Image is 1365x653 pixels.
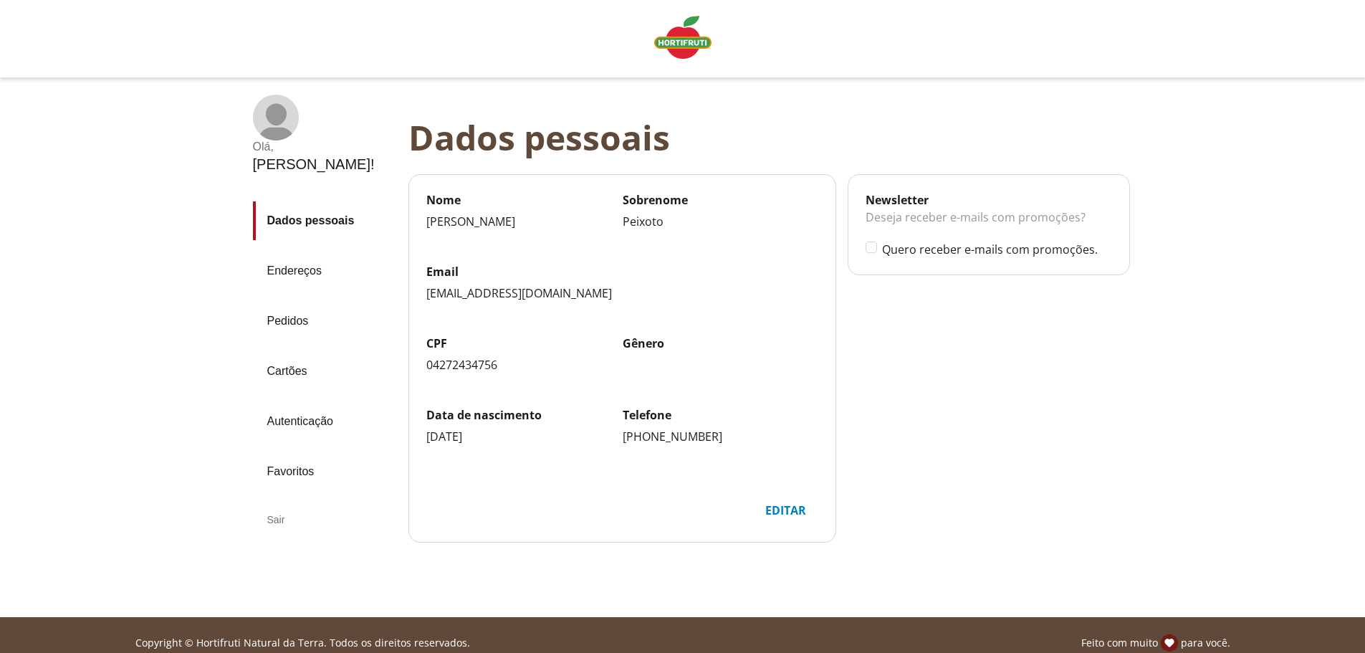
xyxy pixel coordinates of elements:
[253,502,397,537] div: Sair
[253,452,397,491] a: Favoritos
[648,10,717,67] a: Logo
[426,285,819,301] div: [EMAIL_ADDRESS][DOMAIN_NAME]
[426,264,819,280] label: Email
[623,192,819,208] label: Sobrenome
[135,636,470,650] p: Copyright © Hortifruti Natural da Terra. Todos os direitos reservados.
[426,214,623,229] div: [PERSON_NAME]
[754,497,818,524] div: Editar
[426,192,623,208] label: Nome
[426,429,623,444] div: [DATE]
[253,156,375,173] div: [PERSON_NAME] !
[408,118,1141,157] div: Dados pessoais
[253,201,397,240] a: Dados pessoais
[253,302,397,340] a: Pedidos
[1161,634,1178,652] img: amor
[623,407,819,423] label: Telefone
[253,140,375,153] div: Olá ,
[753,496,818,525] button: Editar
[623,214,819,229] div: Peixoto
[253,252,397,290] a: Endereços
[866,208,1111,241] div: Deseja receber e-mails com promoções?
[882,242,1111,257] label: Quero receber e-mails com promoções.
[426,335,623,351] label: CPF
[253,402,397,441] a: Autenticação
[6,634,1359,652] div: Linha de sessão
[1081,634,1230,652] p: Feito com muito para você.
[623,429,819,444] div: [PHONE_NUMBER]
[623,335,819,351] label: Gênero
[253,352,397,391] a: Cartões
[426,407,623,423] label: Data de nascimento
[866,192,1111,208] div: Newsletter
[426,357,623,373] div: 04272434756
[654,16,712,59] img: Logo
